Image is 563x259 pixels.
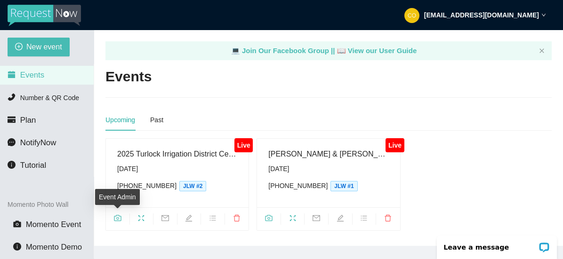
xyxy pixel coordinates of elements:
span: phone [8,93,16,101]
div: Past [150,115,163,125]
span: fullscreen [281,214,305,225]
span: bars [353,214,376,225]
div: [PHONE_NUMBER] [117,181,237,191]
span: down [541,13,546,17]
div: Upcoming [105,115,135,125]
span: Plan [20,116,36,125]
a: laptop View our User Guide [337,47,417,55]
span: info-circle [8,161,16,169]
h2: Events [105,67,152,86]
button: close [539,48,545,54]
span: camera [106,214,129,225]
span: info-circle [13,243,21,251]
span: NotifyNow [20,138,56,147]
span: mail [305,214,328,225]
span: delete [225,214,249,225]
span: New event [26,41,62,53]
div: Event Admin [95,189,140,205]
span: Momento Event [26,220,81,229]
img: 80ccb84ea51d40aec798d9c2fdf281a2 [404,8,419,23]
div: [DATE] [268,164,388,174]
span: plus-circle [15,43,23,52]
img: RequestNow [8,5,81,26]
span: camera [13,220,21,228]
span: Momento Demo [26,243,82,251]
a: laptop Join Our Facebook Group || [231,47,337,55]
span: Events [20,71,44,79]
span: JLW #1 [330,181,357,191]
div: 2025 Turlock Irrigation District Celebration of Water & Power [117,148,237,160]
div: [PERSON_NAME] & [PERSON_NAME] [268,148,388,160]
span: message [8,138,16,146]
span: mail [153,214,177,225]
span: fullscreen [130,214,153,225]
span: edit [177,214,201,225]
span: Tutorial [20,161,46,170]
div: [DATE] [117,164,237,174]
div: [PHONE_NUMBER] [268,181,388,191]
span: JLW #2 [179,181,206,191]
iframe: LiveChat chat widget [431,229,563,259]
span: calendar [8,71,16,78]
strong: [EMAIL_ADDRESS][DOMAIN_NAME] [424,11,539,19]
span: Number & QR Code [20,94,79,102]
span: edit [329,214,352,225]
button: plus-circleNew event [8,38,70,56]
span: camera [257,214,281,225]
span: laptop [231,47,240,55]
div: Live [386,138,404,152]
span: delete [376,214,400,225]
span: credit-card [8,116,16,124]
span: bars [201,214,225,225]
div: Live [234,138,253,152]
span: laptop [337,47,346,55]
